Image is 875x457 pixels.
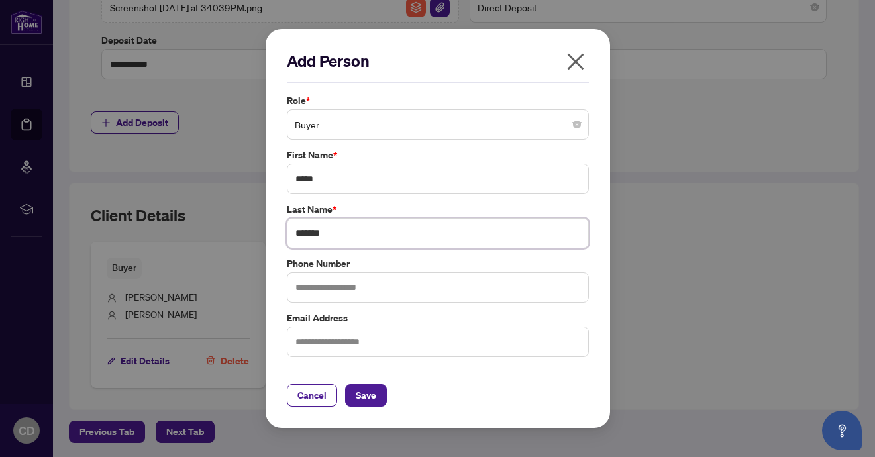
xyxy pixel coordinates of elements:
[287,148,589,162] label: First Name
[287,202,589,217] label: Last Name
[287,384,337,407] button: Cancel
[287,311,589,325] label: Email Address
[297,385,327,406] span: Cancel
[287,256,589,271] label: Phone Number
[822,411,862,450] button: Open asap
[573,121,581,128] span: close-circle
[356,385,376,406] span: Save
[345,384,387,407] button: Save
[287,93,589,108] label: Role
[295,112,581,137] span: Buyer
[287,50,589,72] h2: Add Person
[565,51,586,72] span: close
